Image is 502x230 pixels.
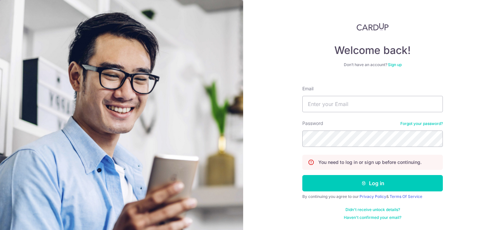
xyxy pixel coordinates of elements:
button: Log in [302,175,443,191]
a: Sign up [388,62,402,67]
div: By continuing you agree to our & [302,194,443,199]
a: Haven't confirmed your email? [344,215,401,220]
a: Forgot your password? [400,121,443,126]
a: Privacy Policy [360,194,386,199]
a: Didn't receive unlock details? [345,207,400,212]
h4: Welcome back! [302,44,443,57]
img: CardUp Logo [357,23,389,31]
p: You need to log in or sign up before continuing. [318,159,422,166]
div: Don’t have an account? [302,62,443,67]
label: Password [302,120,323,127]
input: Enter your Email [302,96,443,112]
a: Terms Of Service [390,194,422,199]
label: Email [302,85,313,92]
